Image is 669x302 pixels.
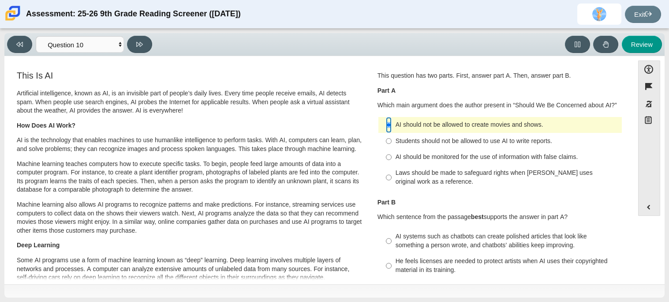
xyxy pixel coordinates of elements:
a: Exit [625,6,661,23]
div: Assessment items [9,60,629,281]
p: Which main argument does the author present in “Should We Be Concerned about AI?” [377,101,623,110]
p: This question has two parts. First, answer part A. Then, answer part B. [377,72,623,80]
button: Raise Your Hand [593,36,618,53]
div: He feels licenses are needed to protect artists when AI uses their copyrighted material in its tr... [396,257,618,274]
img: alan.sanmartinblan.cQqU2x [592,7,606,21]
p: Some AI programs use a form of machine learning known as “deep” learning. Deep learning involves ... [17,256,363,282]
b: How Does AI Work? [17,121,75,129]
button: Expand menu. Displays the button labels. [639,199,660,215]
b: Deep Learning [17,241,60,249]
b: Part A [377,87,396,94]
button: Review [622,36,662,53]
b: Part B [377,198,396,206]
button: Notepad [638,113,660,131]
div: AI should be monitored for the use of information with false claims. [396,153,618,162]
button: Open Accessibility Menu [638,60,660,78]
div: Assessment: 25-26 9th Grade Reading Screener ([DATE]) [26,4,241,25]
p: Artificial intelligence, known as AI, is an invisible part of people’s daily lives. Every time pe... [17,89,363,115]
img: Carmen School of Science & Technology [4,4,22,23]
h3: This Is AI [17,71,363,80]
a: Carmen School of Science & Technology [4,16,22,24]
div: AI should not be allowed to create movies and shows. [396,121,618,129]
div: Laws should be made to safeguard rights when [PERSON_NAME] uses original work as a reference. [396,169,618,186]
b: best [471,213,484,221]
p: AI is the technology that enables machines to use humanlike intelligence to perform tasks. With A... [17,136,363,153]
button: Flag item [638,78,660,95]
button: Toggle response masking [638,95,660,113]
div: AI systems such as chatbots can create polished articles that look like something a person wrote,... [396,232,618,249]
p: Machine learning also allows AI programs to recognize patterns and make predictions. For instance... [17,200,363,235]
div: Students should not be allowed to use AI to write reports. [396,137,618,146]
p: Which sentence from the passage supports the answer in part A? [377,213,623,222]
p: Machine learning teaches computers how to execute specific tasks. To begin, people feed large amo... [17,160,363,194]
